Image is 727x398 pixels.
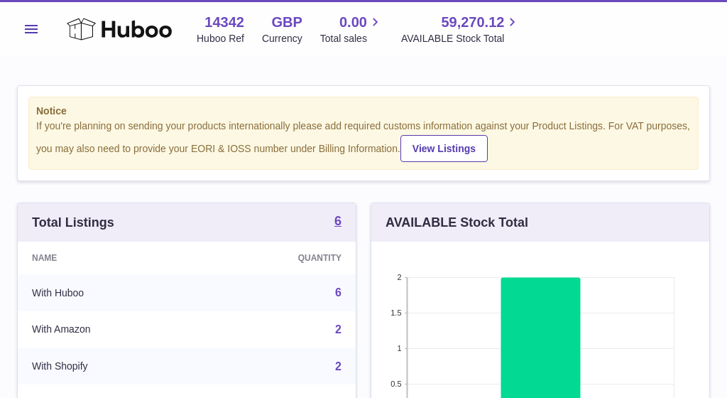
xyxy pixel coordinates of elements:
strong: GBP [271,13,302,32]
th: Quantity [202,242,356,274]
td: With Shopify [18,348,202,385]
span: 0.00 [339,13,367,32]
th: Name [18,242,202,274]
td: With Huboo [18,274,202,311]
h3: Total Listings [32,214,114,231]
text: 1.5 [390,308,401,317]
text: 2 [397,273,401,281]
span: Total sales [320,32,383,45]
strong: 14342 [204,13,244,32]
a: 2 [335,323,341,335]
text: 0.5 [390,380,401,388]
td: With Amazon [18,311,202,348]
div: Currency [262,32,302,45]
a: 6 [334,215,341,230]
strong: 6 [334,215,341,227]
a: 59,270.12 AVAILABLE Stock Total [401,13,521,45]
h3: AVAILABLE Stock Total [386,214,528,231]
a: 2 [335,360,341,372]
div: If you're planning on sending your products internationally please add required customs informati... [36,119,691,162]
span: AVAILABLE Stock Total [401,32,521,45]
a: 6 [335,286,341,298]
strong: Notice [36,104,691,118]
span: 59,270.12 [441,13,504,32]
a: View Listings [400,135,488,162]
a: 0.00 Total sales [320,13,383,45]
text: 1 [397,344,401,353]
div: Huboo Ref [197,32,244,45]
